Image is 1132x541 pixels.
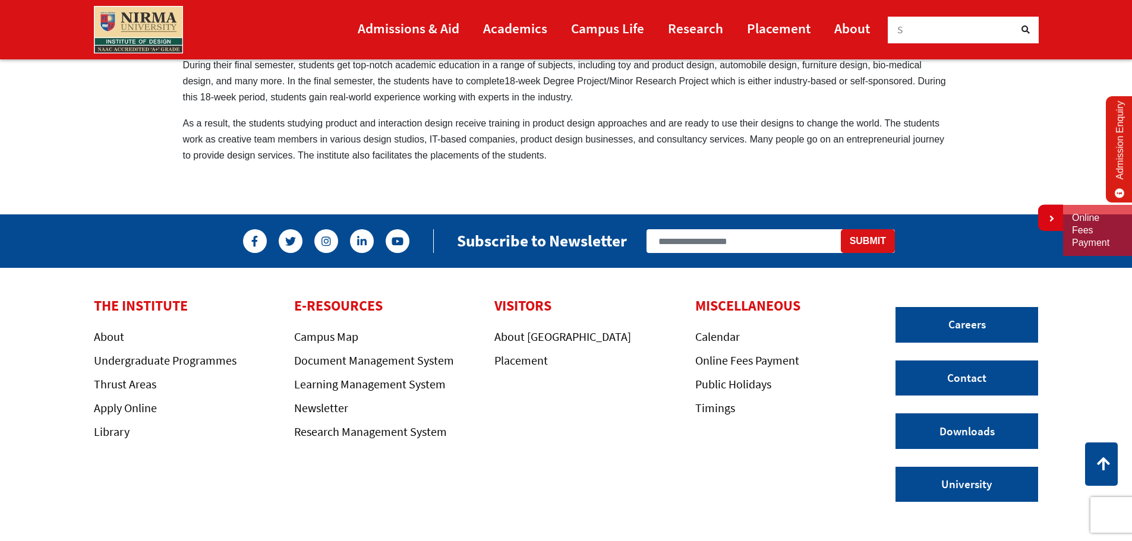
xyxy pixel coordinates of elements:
a: Academics [483,15,547,42]
img: main_logo [94,6,183,53]
a: Campus Life [571,15,644,42]
a: About [834,15,870,42]
a: University [895,467,1038,502]
a: Downloads [895,413,1038,449]
a: Contact [895,360,1038,396]
a: Newsletter [294,400,348,415]
span: S [897,23,903,36]
a: Placement [494,353,548,368]
a: Online Fees Payment [695,353,799,368]
a: Thrust Areas [94,377,156,391]
a: Admissions & Aid [358,15,459,42]
a: Timings [695,400,735,415]
a: Research Management System [294,424,447,439]
a: Research [668,15,723,42]
a: Placement [747,15,811,42]
a: Campus Map [294,329,358,344]
a: Calendar [695,329,740,344]
a: Careers [895,307,1038,343]
a: Learning Management System [294,377,446,391]
h2: Subscribe to Newsletter [457,231,627,251]
p: As a result, the students studying product and interaction design receive training in product des... [183,115,950,164]
a: Apply Online [94,400,157,415]
a: About [94,329,124,344]
a: Library [94,424,130,439]
a: Online Fees Payment [1072,212,1123,249]
a: Public Holidays [695,377,771,391]
a: Document Management System [294,353,454,368]
a: Undergraduate Programmes [94,353,237,368]
p: During their final semester, students get top-notch academic education in a range of subjects, in... [183,57,950,106]
button: Submit [841,229,895,253]
a: About [GEOGRAPHIC_DATA] [494,329,631,344]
